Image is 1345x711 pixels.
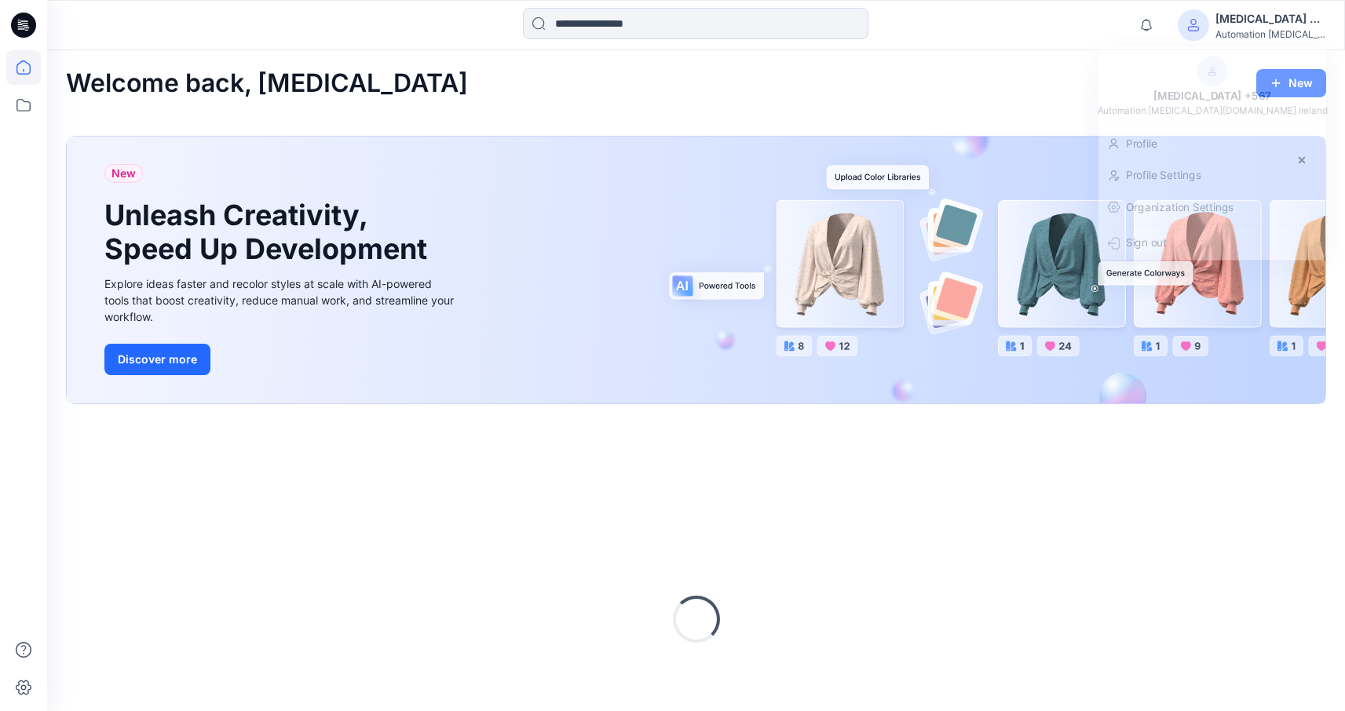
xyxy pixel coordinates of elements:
p: Profile Settings [1126,161,1201,190]
a: Profile Settings [1098,161,1326,190]
a: Discover more [104,344,458,375]
h2: Welcome back, [MEDICAL_DATA] [66,69,468,98]
div: [MEDICAL_DATA] +567 [1145,86,1281,104]
p: Profile [1126,129,1157,158]
svg: avatar [1187,19,1200,31]
div: Automation [MEDICAL_DATA][DOMAIN_NAME] Ireland [1098,104,1328,115]
div: [MEDICAL_DATA] +567 [1215,9,1325,28]
a: Profile [1098,129,1326,158]
button: Discover more [104,344,210,375]
span: New [111,164,136,183]
a: Organization Settings [1098,193,1326,222]
p: Organization Settings [1126,193,1234,222]
div: Explore ideas faster and recolor styles at scale with AI-powered tools that boost creativity, red... [104,275,458,325]
h1: Unleash Creativity, Speed Up Development [104,199,434,266]
div: Automation [MEDICAL_DATA]... [1215,28,1325,40]
p: Sign out [1126,228,1167,257]
svg: avatar [1208,67,1217,76]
